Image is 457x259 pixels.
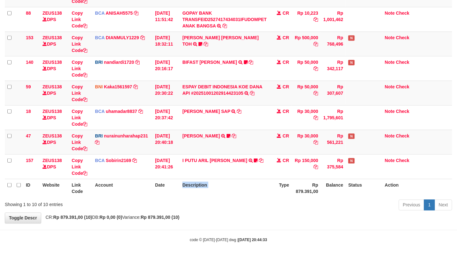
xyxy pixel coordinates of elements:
td: Rp 1,795,601 [321,105,346,130]
a: Check [396,109,409,114]
td: [DATE] 20:16:17 [152,56,180,81]
a: [PERSON_NAME] SAP [182,109,230,114]
a: Copy uhamadar8837 to clipboard [138,109,143,114]
span: Has Note [348,158,355,164]
a: Copy Rp 30,000 to clipboard [314,115,318,120]
th: Account [92,179,152,197]
a: Copy Link Code [72,60,87,78]
a: Previous [399,200,424,211]
a: nandiardi1720 [104,60,134,65]
span: 140 [26,60,33,65]
a: Copy Sobirin2169 to clipboard [132,158,137,163]
a: ZEUS138 [43,60,62,65]
span: BRI [95,133,103,138]
td: DPS [40,81,69,105]
td: DPS [40,7,69,32]
a: BIFAST [PERSON_NAME] [182,60,237,65]
span: BCA [95,35,105,40]
a: Note [385,11,395,16]
a: I PUTU ARIL [PERSON_NAME] [182,158,247,163]
td: Rp 30,000 [292,105,321,130]
a: 1 [424,200,435,211]
a: Copy Link Code [72,11,87,28]
td: Rp 768,496 [321,32,346,56]
span: CR [283,84,289,89]
td: Rp 307,607 [321,81,346,105]
span: 153 [26,35,33,40]
td: Rp 500,000 [292,32,321,56]
td: DPS [40,130,69,154]
small: code © [DATE]-[DATE] dwg | [190,238,267,242]
td: Rp 30,000 [292,130,321,154]
a: Copy Rp 150,000 to clipboard [314,164,318,169]
a: Copy CARINA OCTAVIA TOH to clipboard [204,41,208,47]
a: uhamadar8837 [106,109,137,114]
strong: Rp 879.391,00 (10) [141,215,179,220]
a: ZEUS138 [43,84,62,89]
th: Link Code [69,179,92,197]
span: CR [283,60,289,65]
a: Copy DIANMULY1229 to clipboard [140,35,145,40]
a: Copy nandiardi1720 to clipboard [136,60,140,65]
a: ZEUS138 [43,133,62,138]
strong: Rp 0,00 (0) [99,215,122,220]
span: 47 [26,133,31,138]
span: 157 [26,158,33,163]
span: 18 [26,109,31,114]
td: [DATE] 11:51:42 [152,7,180,32]
a: GOPAY BANK TRANSFEID2527417434031IFUDOMPET ANAK BANGSA [182,11,267,28]
span: Has Note [348,60,355,65]
span: CR [283,158,289,163]
a: Copy Link Code [72,35,87,53]
a: Check [396,11,409,16]
a: Copy Link Code [72,133,87,151]
td: Rp 50,000 [292,56,321,81]
span: Has Note [348,134,355,139]
a: Note [385,133,395,138]
a: DIANMULY1229 [106,35,139,40]
span: BCA [95,11,105,16]
span: Has Note [348,35,355,41]
td: Rp 10,223 [292,7,321,32]
a: Copy Rp 30,000 to clipboard [314,140,318,145]
a: Copy nurainunharahap231 to clipboard [95,140,99,145]
a: Copy Link Code [72,84,87,102]
a: Next [435,200,452,211]
span: CR: DB: Variance: [43,215,180,220]
span: 88 [26,11,31,16]
a: Copy RISAL WAHYUDI to clipboard [232,133,236,138]
td: Rp 561,221 [321,130,346,154]
span: BNI [95,84,103,89]
a: Note [385,84,395,89]
a: Copy Kaka1561597 to clipboard [133,84,138,89]
a: Copy ANISAH5575 to clipboard [134,11,138,16]
a: Copy Link Code [72,158,87,176]
td: DPS [40,32,69,56]
a: Note [385,60,395,65]
td: [DATE] 18:32:11 [152,32,180,56]
td: Rp 150,000 [292,154,321,179]
a: Copy Rp 50,000 to clipboard [314,91,318,96]
a: Copy Rp 50,000 to clipboard [314,66,318,71]
th: Balance [321,179,346,197]
td: Rp 1,001,462 [321,7,346,32]
span: CR [283,133,289,138]
a: Copy I PUTU ARIL BUDI H to clipboard [259,158,264,163]
a: Kaka1561597 [104,84,132,89]
a: Note [385,158,395,163]
span: CR [283,109,289,114]
th: ID [23,179,40,197]
td: [DATE] 20:37:42 [152,105,180,130]
a: Check [396,158,409,163]
a: ESPAY DEBIT INDONESIA KOE DANA API #20251001202914423105 [182,84,262,96]
th: Action [382,179,452,197]
td: Rp 375,584 [321,154,346,179]
td: DPS [40,56,69,81]
a: Check [396,84,409,89]
a: Copy Rp 10,223 to clipboard [314,17,318,22]
a: ZEUS138 [43,158,62,163]
span: BCA [95,158,105,163]
a: Copy BIFAST MUHAMMAD FIR to clipboard [249,60,253,65]
span: BCA [95,109,105,114]
a: ZEUS138 [43,11,62,16]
